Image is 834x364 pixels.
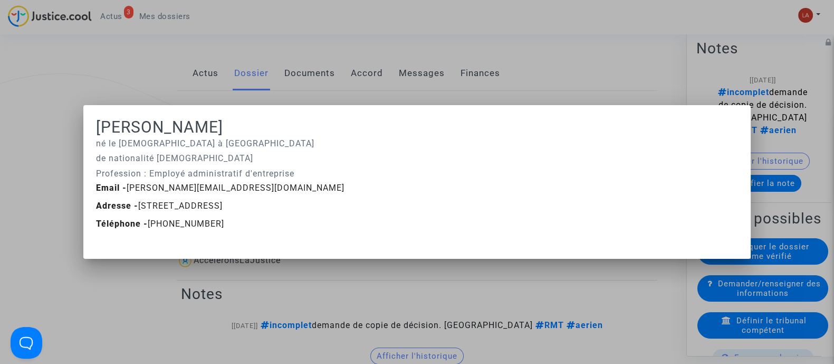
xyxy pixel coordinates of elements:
p: né le [DEMOGRAPHIC_DATA] à [GEOGRAPHIC_DATA] [96,137,738,150]
p: de nationalité [DEMOGRAPHIC_DATA] [96,152,738,165]
span: [PERSON_NAME][EMAIL_ADDRESS][DOMAIN_NAME] [96,183,344,193]
b: Email - [96,183,127,193]
span: [STREET_ADDRESS] [96,201,223,211]
b: Téléphone - [96,219,148,229]
iframe: Help Scout Beacon - Open [11,327,42,359]
b: Adresse - [96,201,138,211]
span: [PHONE_NUMBER] [96,219,224,229]
h1: [PERSON_NAME] [96,118,738,137]
p: Profession : Employé administratif d'entreprise [96,167,738,180]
